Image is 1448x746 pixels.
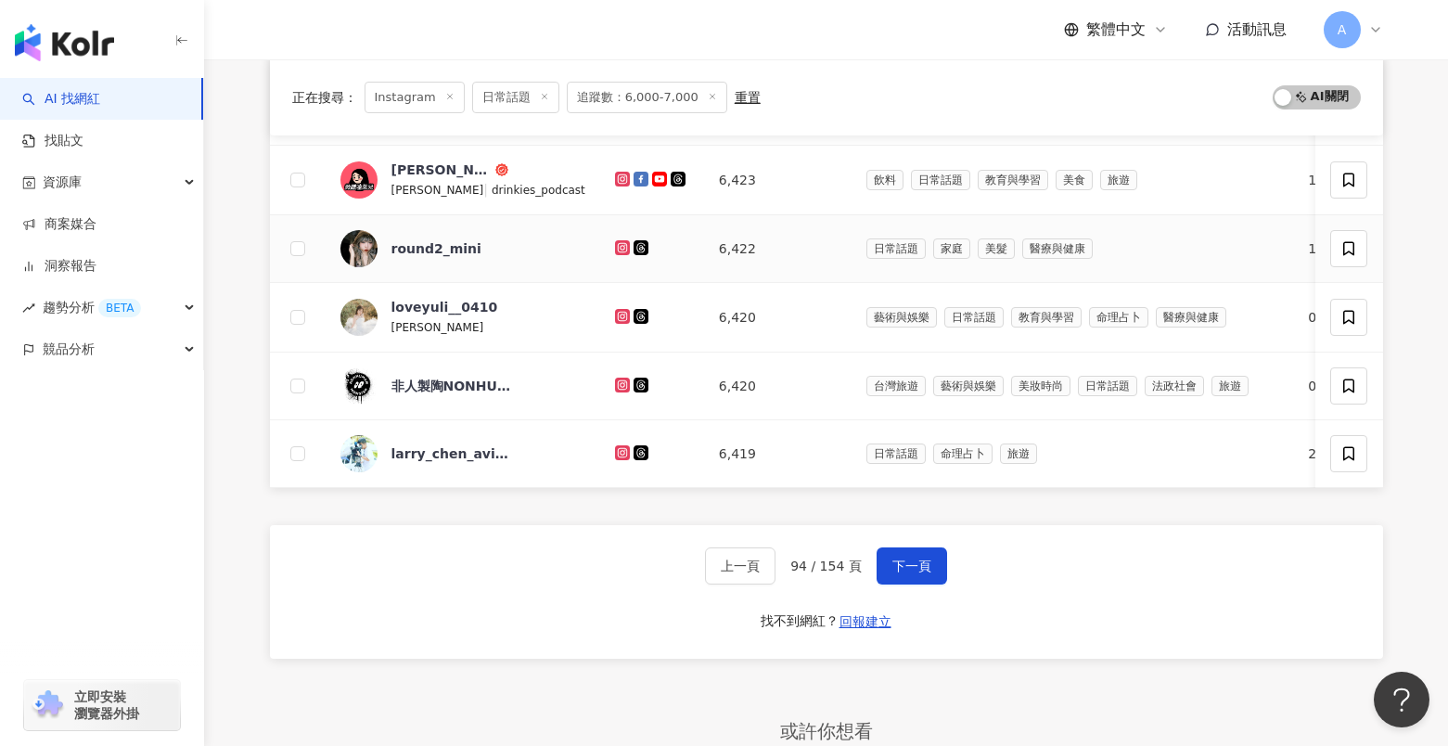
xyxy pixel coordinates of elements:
span: 活動訊息 [1227,20,1287,38]
span: 旅遊 [1000,444,1037,464]
img: KOL Avatar [340,161,378,199]
img: KOL Avatar [340,230,378,267]
span: 飲料 [866,170,903,190]
div: 1.59% [1308,238,1365,259]
button: 下一頁 [877,547,947,585]
div: 0.47% [1308,376,1365,396]
span: 醫療與健康 [1022,238,1093,259]
div: larry_chen_aviation [391,444,512,463]
img: KOL Avatar [340,299,378,336]
a: KOL Avatarloveyuli__0410[PERSON_NAME] [340,298,585,337]
a: searchAI 找網紅 [22,90,100,109]
div: 非人製陶NONHUMANMONSTER [391,377,512,395]
span: 美妝時尚 [1011,376,1070,396]
span: 日常話題 [944,307,1004,328]
div: round2_mini [391,239,481,258]
span: 命理占卜 [933,444,993,464]
img: KOL Avatar [340,435,378,472]
span: 競品分析 [43,328,95,370]
span: 家庭 [933,238,970,259]
span: 立即安裝 瀏覽器外掛 [74,688,139,722]
span: 繁體中文 [1086,19,1146,40]
span: 下一頁 [892,559,931,573]
span: 藝術與娛樂 [866,307,937,328]
a: KOL Avatarround2_mini [340,230,585,267]
span: 趨勢分析 [43,287,141,328]
span: 日常話題 [866,444,926,464]
span: 教育與學習 [978,170,1048,190]
img: KOL Avatar [340,367,378,405]
td: 6,423 [704,146,852,215]
a: chrome extension立即安裝 瀏覽器外掛 [24,680,180,730]
span: 命理占卜 [1089,307,1148,328]
div: BETA [98,299,141,317]
span: rise [22,302,35,315]
span: 美食 [1056,170,1093,190]
img: chrome extension [30,690,66,720]
span: 旅遊 [1100,170,1137,190]
span: 正在搜尋 ： [292,90,357,105]
a: 商案媒合 [22,215,96,234]
div: [PERSON_NAME] [391,161,492,179]
span: 法政社會 [1145,376,1204,396]
iframe: Help Scout Beacon - Open [1374,672,1429,727]
div: 重置 [735,90,761,105]
span: 教育與學習 [1011,307,1082,328]
a: KOL Avatarlarry_chen_aviation [340,435,585,472]
span: 旅遊 [1211,376,1249,396]
span: 日常話題 [911,170,970,190]
div: 找不到網紅？ [761,612,839,631]
td: 6,420 [704,283,852,353]
span: 台灣旅遊 [866,376,926,396]
span: [PERSON_NAME] [391,321,484,334]
button: 上一頁 [705,547,775,585]
span: 資源庫 [43,161,82,203]
span: 追蹤數：6,000-7,000 [567,82,727,113]
span: 上一頁 [721,559,760,573]
span: 藝術與娛樂 [933,376,1004,396]
span: A [1338,19,1347,40]
a: 找貼文 [22,132,83,150]
a: 洞察報告 [22,257,96,276]
button: 回報建立 [839,607,892,637]
span: Instagram [365,82,465,113]
td: 6,422 [704,215,852,283]
span: 94 / 154 頁 [790,559,862,573]
span: 美髮 [978,238,1015,259]
div: 0.84% [1308,307,1365,328]
span: [PERSON_NAME] [391,184,484,197]
span: 或許你想看 [762,717,891,746]
span: 醫療與健康 [1156,307,1226,328]
div: loveyuli__0410 [391,298,498,316]
div: 2.93% [1308,444,1365,464]
span: 日常話題 [866,238,926,259]
span: 回報建立 [839,614,891,629]
td: 6,420 [704,353,852,420]
span: | [483,182,492,197]
span: drinkies_podcast [492,184,585,197]
a: KOL Avatar非人製陶NONHUMANMONSTER [340,367,585,405]
span: 日常話題 [1078,376,1137,396]
span: 日常話題 [472,82,559,113]
td: 6,419 [704,420,852,488]
a: KOL Avatar[PERSON_NAME][PERSON_NAME]|drinkies_podcast [340,161,585,199]
div: 1.61% [1308,170,1365,190]
img: logo [15,24,114,61]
